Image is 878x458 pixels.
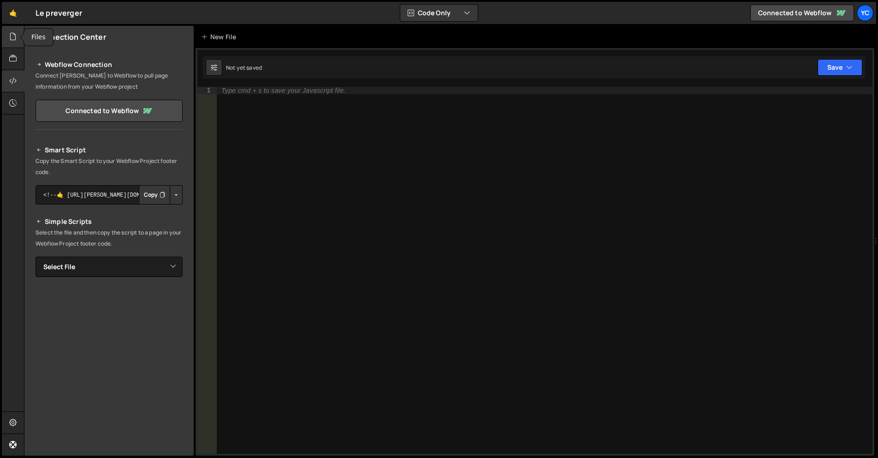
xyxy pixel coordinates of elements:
h2: Smart Script [36,145,183,156]
p: Copy the Smart Script to your Webflow Project footer code. [36,156,183,178]
button: Code Only [400,5,478,21]
div: Type cmd + s to save your Javascript file. [221,87,345,94]
a: Connected to Webflow [750,5,854,21]
h2: Webflow Connection [36,59,183,70]
textarea: <!--🤙 [URL][PERSON_NAME][DOMAIN_NAME]> <script>document.addEventListener("DOMContentLoaded", func... [36,185,183,205]
div: 1 [197,87,217,94]
p: Connect [PERSON_NAME] to Webflow to pull page information from your Webflow project [36,70,183,92]
h2: Simple Scripts [36,216,183,227]
button: Copy [139,185,170,205]
h2: Connection Center [36,32,106,42]
iframe: YouTube video player [36,292,184,375]
div: Button group with nested dropdown [139,185,183,205]
a: yc [857,5,873,21]
div: Not yet saved [226,64,262,72]
button: Save [818,59,862,76]
a: Connected to Webflow [36,100,183,122]
div: Le preverger [36,7,82,18]
p: Select the file and then copy the script to a page in your Webflow Project footer code. [36,227,183,249]
a: 🤙 [2,2,24,24]
div: New File [201,32,240,42]
div: Files [24,29,53,46]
